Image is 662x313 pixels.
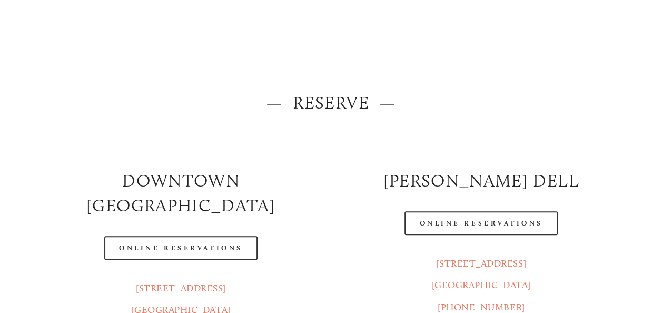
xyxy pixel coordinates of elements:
[136,282,226,294] a: [STREET_ADDRESS]
[438,301,525,313] a: [PHONE_NUMBER]
[404,211,557,235] a: Online Reservations
[39,169,322,218] h2: Downtown [GEOGRAPHIC_DATA]
[104,236,257,260] a: Online Reservations
[39,91,622,115] h2: — Reserve —
[340,169,623,193] h2: [PERSON_NAME] DELL
[431,279,530,291] a: [GEOGRAPHIC_DATA]
[436,258,526,269] a: [STREET_ADDRESS]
